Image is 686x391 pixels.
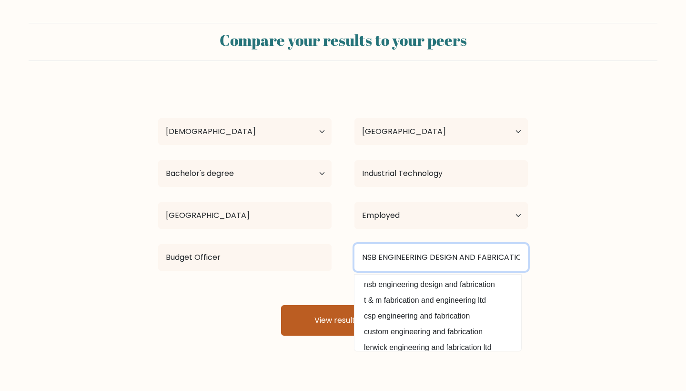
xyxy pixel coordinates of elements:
[158,202,332,229] input: Most relevant educational institution
[281,305,405,336] button: View results
[354,244,528,271] input: Most recent employer
[354,160,528,187] input: What did you study?
[357,340,519,355] option: lerwick engineering and fabrication ltd
[357,324,519,340] option: custom engineering and fabrication
[357,309,519,324] option: csp engineering and fabrication
[357,277,519,292] option: nsb engineering design and fabrication
[158,244,332,271] input: Most relevant professional experience
[357,293,519,308] option: t & m fabrication and engineering ltd
[34,31,652,49] h2: Compare your results to your peers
